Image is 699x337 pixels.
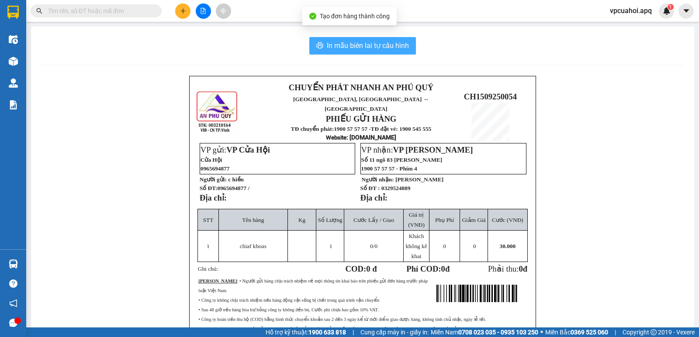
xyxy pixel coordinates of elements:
[431,327,538,337] span: Miền Nam
[408,211,425,228] span: Giá trị (VNĐ)
[217,185,249,191] span: 0965694877 /
[405,233,427,259] span: Khách không kê khai
[346,264,377,273] strong: COD:
[320,13,390,20] span: Tạo đơn hàng thành công
[180,8,186,14] span: plus
[370,243,377,249] span: /0
[473,243,476,249] span: 0
[198,279,237,283] strong: [PERSON_NAME]
[326,134,346,141] span: Website
[366,264,377,273] span: 0 đ
[48,6,151,16] input: Tìm tên, số ĐT hoặc mã đơn
[327,40,409,51] span: In mẫu biên lai tự cấu hình
[198,317,486,322] span: • Công ty hoàn tiền thu hộ (COD) bằng hình thức chuyển khoản sau 2 đến 3 ngày kể từ thời điểm gia...
[266,327,346,337] span: Hỗ trợ kỹ thuật:
[9,279,17,288] span: question-circle
[200,185,249,191] strong: Số ĐT:
[203,217,214,223] span: STT
[175,3,190,19] button: plus
[361,165,417,172] span: 1900 57 57 57 - Phím 4
[464,92,517,101] span: CH1509250054
[200,193,227,202] strong: Địa chỉ:
[371,126,432,132] strong: TĐ đặt vé: 1900 545 555
[226,145,270,154] span: VP Cửa Hội
[393,145,473,154] span: VP [PERSON_NAME]
[615,327,616,337] span: |
[362,176,394,183] strong: Người nhận:
[326,114,397,123] strong: PHIẾU GỬI HÀNG
[198,279,428,293] span: : • Người gửi hàng chịu trách nhiệm về mọi thông tin khai báo trên phiếu gửi đơn hàng trước pháp ...
[334,126,370,132] strong: 1900 57 57 57 -
[663,7,671,15] img: icon-new-feature
[406,264,450,273] strong: Phí COD: đ
[293,96,429,112] span: [GEOGRAPHIC_DATA], [GEOGRAPHIC_DATA] ↔ [GEOGRAPHIC_DATA]
[228,176,244,183] span: c hiền
[9,319,17,327] span: message
[200,8,206,14] span: file-add
[9,35,18,44] img: warehouse-icon
[289,83,433,92] strong: CHUYỂN PHÁT NHANH AN PHÚ QUÝ
[316,42,323,50] span: printer
[242,217,264,223] span: Tên hàng
[216,3,231,19] button: aim
[9,259,18,269] img: warehouse-icon
[201,165,230,172] span: 0965694877
[36,8,42,14] span: search
[370,243,373,249] span: 0
[7,6,19,19] img: logo-vxr
[326,134,396,141] strong: : [DOMAIN_NAME]
[200,176,227,183] strong: Người gửi:
[318,217,343,223] span: Số Lượng
[198,266,218,272] span: Ghi chú:
[198,327,460,331] span: • Hàng hóa không được người gửi kê khai giá trị đầy đủ mà bị hư hỏng hoặc thất lạc, công ty bồi t...
[545,327,608,337] span: Miền Bắc
[308,329,346,336] strong: 1900 633 818
[381,185,411,191] span: 0329524889
[298,217,305,223] span: Kg
[291,126,334,132] strong: TĐ chuyển phát:
[651,329,657,335] span: copyright
[360,327,429,337] span: Cung cấp máy in - giấy in:
[353,327,354,337] span: |
[441,264,445,273] span: 0
[500,243,516,249] span: 30.000
[9,299,17,307] span: notification
[395,176,443,183] span: [PERSON_NAME]
[678,3,694,19] button: caret-down
[603,5,659,16] span: vpcuahoi.apq
[492,217,523,223] span: Cước (VNĐ)
[309,13,316,20] span: check-circle
[309,37,416,54] button: printerIn mẫu biên lai tự cấu hình
[196,90,239,133] img: logo
[329,243,332,249] span: 1
[220,8,226,14] span: aim
[458,329,538,336] strong: 0708 023 035 - 0935 103 250
[360,185,380,191] strong: Số ĐT :
[523,264,527,273] span: đ
[682,7,690,15] span: caret-down
[201,145,270,154] span: VP gửi:
[353,217,394,223] span: Cước Lấy / Giao
[361,157,443,163] span: Số 11 ngõ 83 [PERSON_NAME]
[571,329,608,336] strong: 0369 525 060
[240,243,266,249] span: chiaf khoas
[668,4,674,10] sup: 1
[207,243,210,249] span: 1
[196,3,211,19] button: file-add
[488,264,527,273] span: Phải thu:
[9,57,18,66] img: warehouse-icon
[198,307,378,312] span: • Sau 48 giờ nếu hàng hóa hư hỏng công ty không đền bù, Cước phí chưa bao gồm 10% VAT.
[435,217,454,223] span: Phụ Phí
[360,193,388,202] strong: Địa chỉ:
[9,78,18,88] img: warehouse-icon
[201,157,222,163] span: Cửa Hội
[9,100,18,109] img: solution-icon
[669,4,672,10] span: 1
[443,243,446,249] span: 0
[361,145,473,154] span: VP nhận:
[519,264,523,273] span: 0
[540,330,543,334] span: ⚪️
[198,298,379,303] span: • Công ty không chịu trách nhiệm nếu hàng động vật sống bị chết trong quá trình vận chuyển
[462,217,485,223] span: Giảm Giá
